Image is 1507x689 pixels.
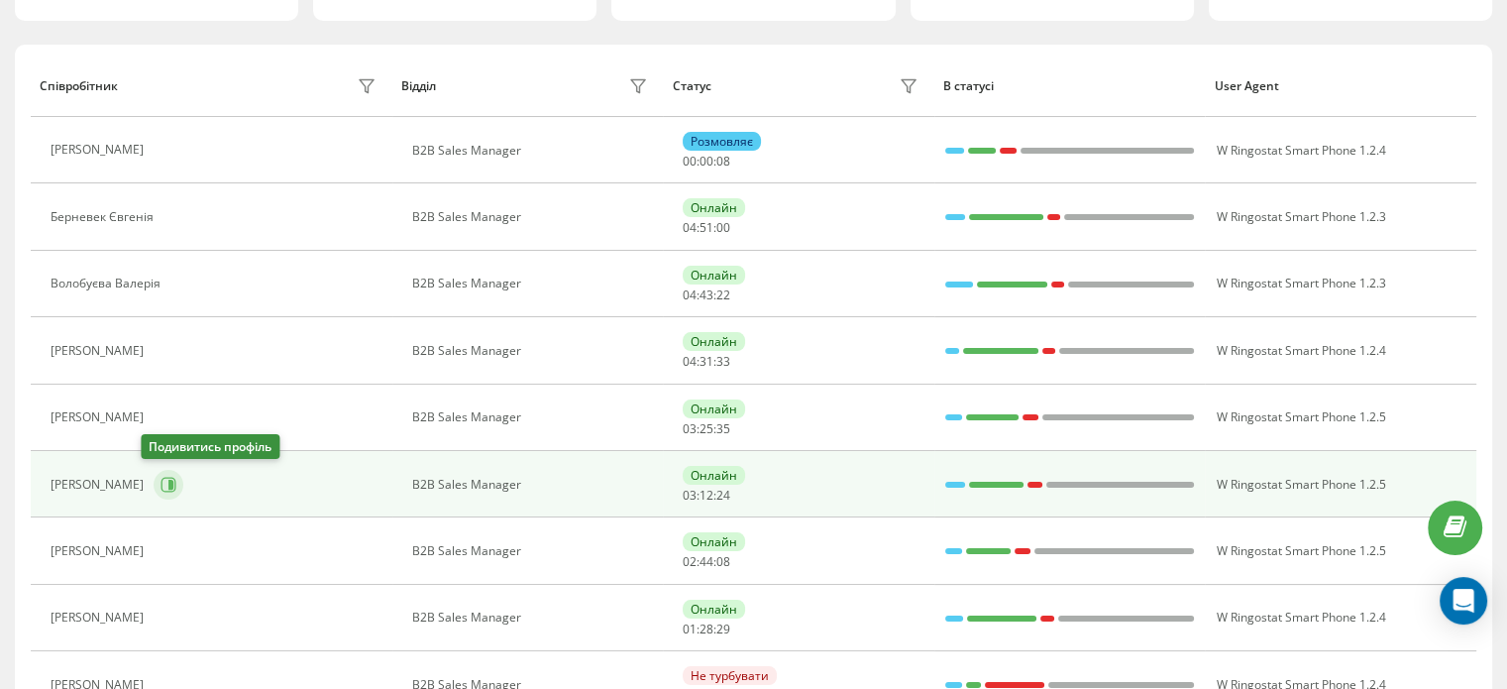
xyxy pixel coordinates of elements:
div: Розмовляє [683,132,761,151]
div: B2B Sales Manager [412,144,653,158]
div: : : [683,623,730,636]
span: 51 [700,219,713,236]
span: W Ringostat Smart Phone 1.2.3 [1216,275,1385,291]
div: Співробітник [40,79,118,93]
div: Статус [673,79,711,93]
div: [PERSON_NAME] [51,344,149,358]
span: W Ringostat Smart Phone 1.2.4 [1216,609,1385,626]
span: 33 [716,353,730,370]
span: W Ringostat Smart Phone 1.2.4 [1216,142,1385,159]
div: Не турбувати [683,666,777,685]
span: 08 [716,153,730,170]
span: 43 [700,287,713,303]
span: W Ringostat Smart Phone 1.2.5 [1216,542,1385,559]
div: [PERSON_NAME] [51,143,149,157]
div: B2B Sales Manager [412,210,653,224]
div: В статусі [943,79,1196,93]
span: 04 [683,219,697,236]
div: Онлайн [683,466,745,485]
div: B2B Sales Manager [412,478,653,492]
div: Open Intercom Messenger [1440,577,1487,625]
div: B2B Sales Manager [412,277,653,290]
span: 28 [700,621,713,637]
span: 00 [683,153,697,170]
span: W Ringostat Smart Phone 1.2.5 [1216,476,1385,493]
span: 01 [683,621,697,637]
div: Онлайн [683,198,745,217]
span: 03 [683,487,697,504]
div: : : [683,489,730,503]
span: W Ringostat Smart Phone 1.2.5 [1216,408,1385,425]
div: [PERSON_NAME] [51,544,149,558]
span: 00 [700,153,713,170]
div: User Agent [1215,79,1467,93]
div: Відділ [401,79,436,93]
span: 00 [716,219,730,236]
div: B2B Sales Manager [412,344,653,358]
div: B2B Sales Manager [412,410,653,424]
span: 04 [683,287,697,303]
span: 29 [716,621,730,637]
div: Онлайн [683,400,745,418]
span: 03 [683,420,697,437]
span: 35 [716,420,730,437]
div: [PERSON_NAME] [51,611,149,625]
span: 25 [700,420,713,437]
div: Берневек Євгенія [51,210,159,224]
div: Онлайн [683,332,745,351]
span: 12 [700,487,713,504]
div: : : [683,155,730,169]
span: 04 [683,353,697,370]
span: 44 [700,553,713,570]
div: : : [683,221,730,235]
div: : : [683,288,730,302]
span: 24 [716,487,730,504]
div: : : [683,555,730,569]
div: : : [683,422,730,436]
div: Волобуєва Валерія [51,277,165,290]
span: 31 [700,353,713,370]
span: W Ringostat Smart Phone 1.2.3 [1216,208,1385,225]
div: Онлайн [683,600,745,619]
div: Онлайн [683,532,745,551]
div: B2B Sales Manager [412,611,653,625]
span: 02 [683,553,697,570]
div: [PERSON_NAME] [51,478,149,492]
div: [PERSON_NAME] [51,410,149,424]
div: : : [683,355,730,369]
span: 22 [716,287,730,303]
div: Подивитись профіль [141,434,279,459]
div: B2B Sales Manager [412,544,653,558]
span: W Ringostat Smart Phone 1.2.4 [1216,342,1385,359]
span: 08 [716,553,730,570]
div: Онлайн [683,266,745,285]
